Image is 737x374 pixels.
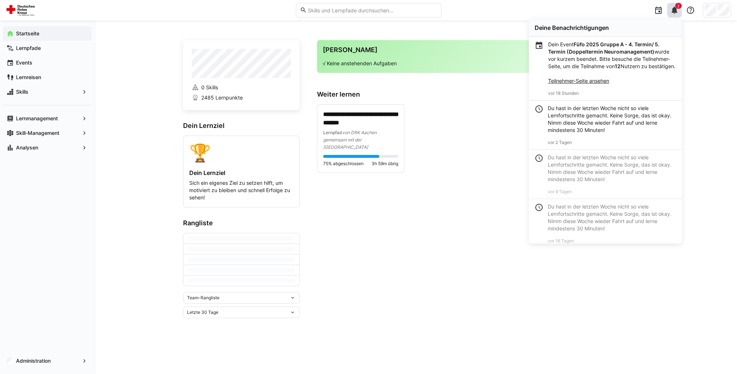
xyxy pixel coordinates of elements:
[677,4,679,8] span: 2
[317,90,649,98] h3: Weiter lernen
[323,130,377,150] span: von DRK Aachen gemeinsam mit der [GEOGRAPHIC_DATA]
[323,60,643,67] p: √ Keine anstehenden Aufgaben
[548,41,676,85] p: Dein Event wurde vor kurzem beendet. Bitte besuche die Teilnehmer-Seite, um die Teilnahme von Nut...
[548,78,609,84] a: Teilnehmer-Seite ansehen
[192,84,291,91] a: 0 Skills
[548,189,572,194] span: vor 9 Tagen
[548,90,579,96] span: vor 18 Stunden
[548,41,659,55] strong: Füfo 2025 Gruppe A - 4. Termin/ 5. Termin (Doppeltermin Neuromanagement)
[323,130,342,135] span: Lernpfad
[189,169,293,176] h4: Dein Lernziel
[201,84,218,91] span: 0 Skills
[189,142,293,163] div: 🏆
[201,94,242,101] span: 2485 Lernpunkte
[307,7,437,13] input: Skills und Lernpfade durchsuchen…
[187,295,219,301] span: Team-Rangliste
[548,154,676,183] div: Du hast in der letzten Woche nicht so viele Lernfortschritte gemacht. Keine Sorge, das ist okay. ...
[548,140,572,145] span: vor 2 Tagen
[548,105,676,134] div: Du hast in der letzten Woche nicht so viele Lernfortschritte gemacht. Keine Sorge, das ist okay. ...
[187,309,218,315] span: Letzte 30 Tage
[535,24,676,31] div: Deine Benachrichtigungen
[323,161,364,167] span: 75% abgeschlossen
[548,238,574,244] span: vor 16 Tagen
[189,179,293,201] p: Sich ein eigenes Ziel zu setzen hilft, um motiviert zu bleiben und schnell Erfolge zu sehen!
[615,63,621,69] strong: 12
[372,161,398,167] span: 3h 59m übrig
[183,122,300,130] h3: Dein Lernziel
[548,203,676,232] div: Du hast in der letzten Woche nicht so viele Lernfortschritte gemacht. Keine Sorge, das ist okay. ...
[323,46,643,54] h3: [PERSON_NAME]
[183,219,300,227] h3: Rangliste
